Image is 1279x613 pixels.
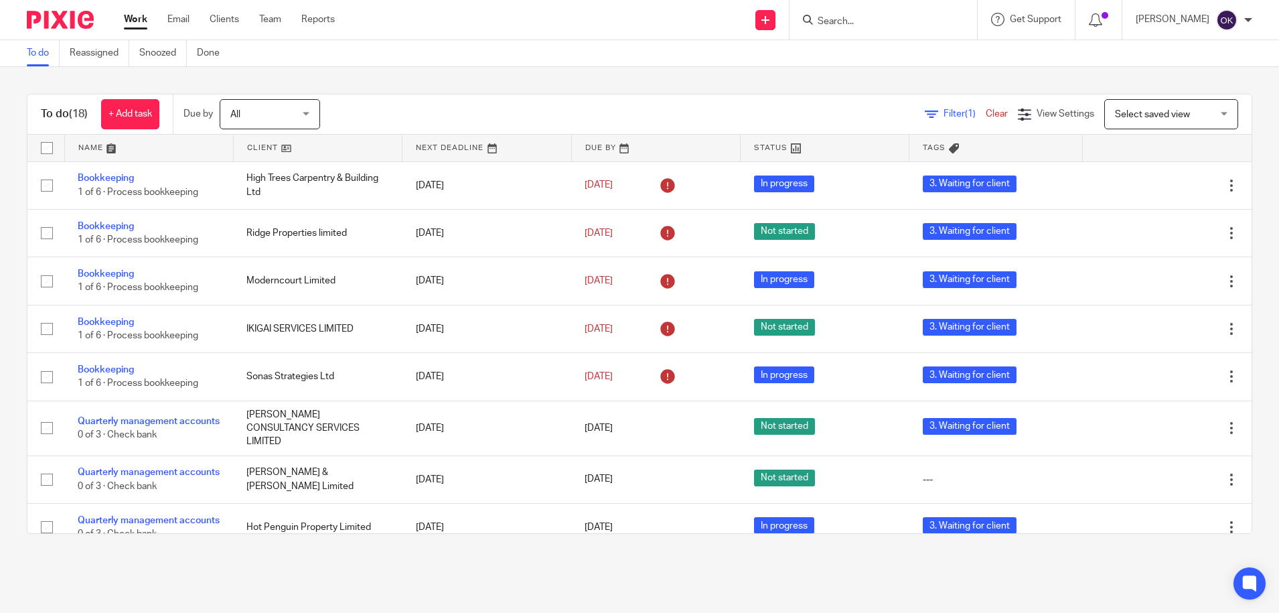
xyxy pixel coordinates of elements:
td: Ridge Properties limited [233,209,402,257]
span: 3. Waiting for client [923,271,1017,288]
img: Pixie [27,11,94,29]
span: In progress [754,271,814,288]
span: Get Support [1010,15,1061,24]
span: 1 of 6 · Process bookkeeping [78,283,198,293]
td: High Trees Carpentry & Building Ltd [233,161,402,209]
span: Tags [923,144,946,151]
a: Team [259,13,281,26]
span: Not started [754,223,815,240]
td: [DATE] [402,161,571,209]
span: [DATE] [585,475,613,484]
td: [PERSON_NAME] & [PERSON_NAME] Limited [233,456,402,503]
span: [DATE] [585,228,613,238]
p: [PERSON_NAME] [1136,13,1209,26]
span: Not started [754,418,815,435]
td: Hot Penguin Property Limited [233,503,402,551]
a: Quarterly management accounts [78,468,220,477]
span: Select saved view [1115,110,1190,119]
span: 3. Waiting for client [923,223,1017,240]
td: [DATE] [402,456,571,503]
span: 3. Waiting for client [923,319,1017,336]
span: 0 of 3 · Check bank [78,529,157,539]
span: 0 of 3 · Check bank [78,430,157,439]
td: [DATE] [402,503,571,551]
a: + Add task [101,99,159,129]
span: Filter [944,109,986,119]
td: IKIGAI SERVICES LIMITED [233,305,402,352]
span: Not started [754,470,815,486]
h1: To do [41,107,88,121]
span: 1 of 6 · Process bookkeeping [78,331,198,340]
span: 3. Waiting for client [923,176,1017,192]
a: Work [124,13,147,26]
span: 1 of 6 · Process bookkeeping [78,188,198,197]
span: 3. Waiting for client [923,366,1017,383]
span: Not started [754,319,815,336]
span: 0 of 3 · Check bank [78,482,157,491]
span: 1 of 6 · Process bookkeeping [78,235,198,245]
span: [DATE] [585,523,613,532]
span: 3. Waiting for client [923,517,1017,534]
span: (1) [965,109,976,119]
span: [DATE] [585,324,613,334]
span: [DATE] [585,276,613,285]
td: [DATE] [402,353,571,401]
td: [DATE] [402,257,571,305]
input: Search [816,16,937,28]
span: All [230,110,240,119]
a: Snoozed [139,40,187,66]
a: Quarterly management accounts [78,417,220,426]
td: [DATE] [402,401,571,456]
td: [DATE] [402,305,571,352]
a: Bookkeeping [78,318,134,327]
td: Sonas Strategies Ltd [233,353,402,401]
span: In progress [754,517,814,534]
a: Reports [301,13,335,26]
span: [DATE] [585,372,613,381]
a: Quarterly management accounts [78,516,220,525]
span: View Settings [1037,109,1094,119]
a: Done [197,40,230,66]
span: [DATE] [585,423,613,433]
a: Bookkeeping [78,269,134,279]
td: Moderncourt Limited [233,257,402,305]
span: In progress [754,176,814,192]
a: Reassigned [70,40,129,66]
a: Clear [986,109,1008,119]
span: In progress [754,366,814,383]
a: Clients [210,13,239,26]
span: 3. Waiting for client [923,418,1017,435]
a: Bookkeeping [78,365,134,374]
a: Bookkeeping [78,174,134,183]
img: svg%3E [1216,9,1237,31]
p: Due by [183,107,213,121]
div: --- [923,473,1069,486]
td: [PERSON_NAME] CONSULTANCY SERVICES LIMITED [233,401,402,456]
a: Email [167,13,190,26]
td: [DATE] [402,209,571,257]
a: Bookkeeping [78,222,134,231]
span: 1 of 6 · Process bookkeeping [78,379,198,389]
a: To do [27,40,60,66]
span: [DATE] [585,181,613,190]
span: (18) [69,109,88,119]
